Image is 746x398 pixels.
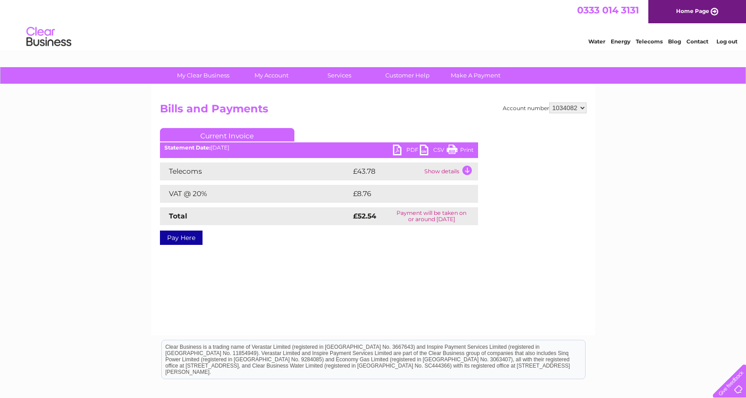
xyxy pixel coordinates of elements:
a: Current Invoice [160,128,294,141]
b: Statement Date: [164,144,211,151]
a: My Account [234,67,308,84]
img: logo.png [26,23,72,51]
div: Clear Business is a trading name of Verastar Limited (registered in [GEOGRAPHIC_DATA] No. 3667643... [162,5,585,43]
div: [DATE] [160,145,478,151]
td: Payment will be taken on or around [DATE] [385,207,478,225]
td: Telecoms [160,163,351,180]
a: CSV [420,145,447,158]
a: Make A Payment [439,67,513,84]
h2: Bills and Payments [160,103,586,120]
a: Water [588,38,605,45]
a: Energy [611,38,630,45]
a: Blog [668,38,681,45]
a: Customer Help [371,67,444,84]
a: 0333 014 3131 [577,4,639,16]
td: VAT @ 20% [160,185,351,203]
td: Show details [422,163,478,180]
a: My Clear Business [166,67,240,84]
a: Log out [716,38,737,45]
strong: Total [169,212,187,220]
td: £43.78 [351,163,422,180]
a: Telecoms [636,38,663,45]
strong: £52.54 [353,212,376,220]
a: Contact [686,38,708,45]
a: PDF [393,145,420,158]
a: Print [447,145,474,158]
td: £8.76 [351,185,457,203]
a: Services [302,67,376,84]
div: Account number [503,103,586,113]
a: Pay Here [160,231,203,245]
